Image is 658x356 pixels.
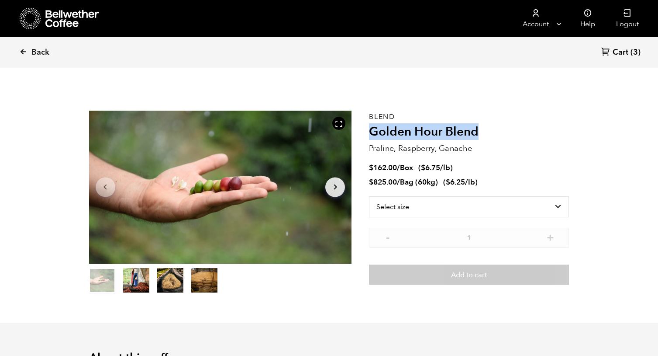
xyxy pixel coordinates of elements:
[421,163,425,173] span: $
[369,177,373,187] span: $
[465,177,475,187] span: /lb
[382,232,393,241] button: -
[369,177,397,187] bdi: 825.00
[601,47,641,59] a: Cart (3)
[545,232,556,241] button: +
[397,177,400,187] span: /
[397,163,400,173] span: /
[400,177,438,187] span: Bag (60kg)
[421,163,440,173] bdi: 6.75
[630,47,641,58] span: (3)
[446,177,450,187] span: $
[369,163,397,173] bdi: 162.00
[400,163,413,173] span: Box
[446,177,465,187] bdi: 6.25
[440,163,450,173] span: /lb
[418,163,453,173] span: ( )
[369,265,569,285] button: Add to cart
[369,143,569,154] p: Praline, Raspberry, Ganache
[31,47,49,58] span: Back
[613,47,628,58] span: Cart
[369,163,373,173] span: $
[369,125,569,140] h2: Golden Hour Blend
[443,177,478,187] span: ( )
